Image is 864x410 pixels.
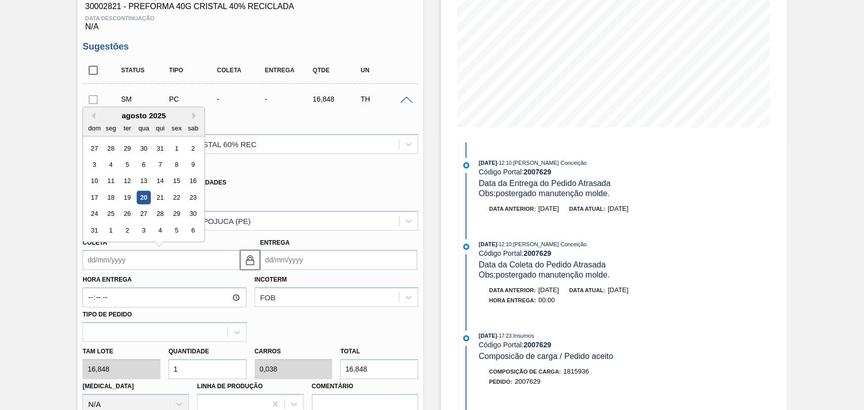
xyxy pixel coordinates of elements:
[167,95,219,103] div: Pedido de Compra
[170,121,184,135] div: sex
[153,158,167,171] div: Choose quinta-feira, 7 de agosto de 2025
[167,67,219,74] div: Tipo
[523,341,551,349] strong: 2007629
[255,348,281,355] label: Carros
[137,158,151,171] div: Choose quarta-feira, 6 de agosto de 2025
[153,174,167,188] div: Choose quinta-feira, 14 de agosto de 2025
[569,206,605,212] span: Data atual:
[153,121,167,135] div: qui
[489,287,536,293] span: Data anterior:
[497,160,511,166] span: - 12:10
[88,112,95,119] button: Previous Month
[523,168,551,176] strong: 2007629
[463,335,469,341] img: atual
[186,142,200,155] div: Choose sábado, 2 de agosto de 2025
[539,296,555,304] span: 00:00
[88,207,101,221] div: Choose domingo, 24 de agosto de 2025
[607,286,628,294] span: [DATE]
[170,191,184,204] div: Choose sexta-feira, 22 de agosto de 2025
[479,168,719,176] div: Código Portal:
[153,223,167,237] div: Choose quinta-feira, 4 de setembro de 2025
[511,160,587,166] span: : [PERSON_NAME] Conceição
[153,207,167,221] div: Choose quinta-feira, 28 de agosto de 2025
[479,189,610,198] span: Obs: postergado manutenção molde.
[169,348,209,355] label: Quantidade
[104,223,118,237] div: Choose segunda-feira, 1 de setembro de 2025
[120,223,134,237] div: Choose terça-feira, 2 de setembro de 2025
[197,383,263,390] label: Linha de Produção
[497,242,511,247] span: - 12:10
[83,344,160,359] label: Tam lote
[88,142,101,155] div: Choose domingo, 27 de julho de 2025
[489,297,536,303] span: Hora Entrega :
[83,311,132,318] label: Tipo de pedido
[479,241,497,247] span: [DATE]
[340,348,360,355] label: Total
[104,207,118,221] div: Choose segunda-feira, 25 de agosto de 2025
[186,207,200,221] div: Choose sábado, 30 de agosto de 2025
[260,239,290,246] label: Entrega
[262,67,315,74] div: Entrega
[358,67,410,74] div: UN
[118,95,171,103] div: Sugestão Manual
[489,379,512,385] span: Pedido :
[262,95,315,103] div: -
[104,158,118,171] div: Choose segunda-feira, 4 de agosto de 2025
[479,260,606,269] span: Data da Coleta do Pedido Atrasada
[87,140,201,239] div: month 2025-08
[120,158,134,171] div: Choose terça-feira, 5 de agosto de 2025
[88,191,101,204] div: Choose domingo, 17 de agosto de 2025
[312,379,418,394] label: Comentário
[170,158,184,171] div: Choose sexta-feira, 8 de agosto de 2025
[83,383,134,390] label: [MEDICAL_DATA]
[515,378,541,385] span: 2007629
[511,333,534,339] span: : Insumos
[137,142,151,155] div: Choose quarta-feira, 30 de julho de 2025
[120,174,134,188] div: Choose terça-feira, 12 de agosto de 2025
[538,286,559,294] span: [DATE]
[310,67,363,74] div: Qtde
[463,244,469,250] img: atual
[118,67,171,74] div: Status
[463,162,469,168] img: atual
[120,142,134,155] div: Choose terça-feira, 29 de julho de 2025
[479,249,719,257] div: Código Portal:
[153,142,167,155] div: Choose quinta-feira, 31 de julho de 2025
[260,293,276,302] div: FOB
[186,174,200,188] div: Choose sábado, 16 de agosto de 2025
[240,250,260,270] button: locked
[120,207,134,221] div: Choose terça-feira, 26 de agosto de 2025
[192,112,199,119] button: Next Month
[104,142,118,155] div: Choose segunda-feira, 28 de julho de 2025
[358,95,410,103] div: TH
[479,352,613,360] span: Composicão de carga / Pedido aceito
[170,174,184,188] div: Choose sexta-feira, 15 de agosto de 2025
[186,191,200,204] div: Choose sábado, 23 de agosto de 2025
[497,333,511,339] span: - 17:23
[137,191,151,204] div: Choose quarta-feira, 20 de agosto de 2025
[479,341,719,349] div: Código Portal:
[83,250,239,270] input: dd/mm/yyyy
[255,276,287,283] label: Incoterm
[104,174,118,188] div: Choose segunda-feira, 11 de agosto de 2025
[607,205,628,212] span: [DATE]
[83,272,246,287] label: Hora Entrega
[310,95,363,103] div: 16,848
[88,174,101,188] div: Choose domingo, 10 de agosto de 2025
[120,191,134,204] div: Choose terça-feira, 19 de agosto de 2025
[186,223,200,237] div: Choose sábado, 6 de setembro de 2025
[137,121,151,135] div: qua
[569,287,605,293] span: Data atual:
[186,121,200,135] div: sab
[511,241,587,247] span: : [PERSON_NAME] Conceição
[523,249,551,257] strong: 2007629
[170,223,184,237] div: Choose sexta-feira, 5 de setembro de 2025
[260,250,417,270] input: dd/mm/yyyy
[170,207,184,221] div: Choose sexta-feira, 29 de agosto de 2025
[214,67,267,74] div: Coleta
[137,223,151,237] div: Choose quarta-feira, 3 de setembro de 2025
[88,121,101,135] div: dom
[153,191,167,204] div: Choose quinta-feira, 21 de agosto de 2025
[479,333,497,339] span: [DATE]
[214,95,267,103] div: -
